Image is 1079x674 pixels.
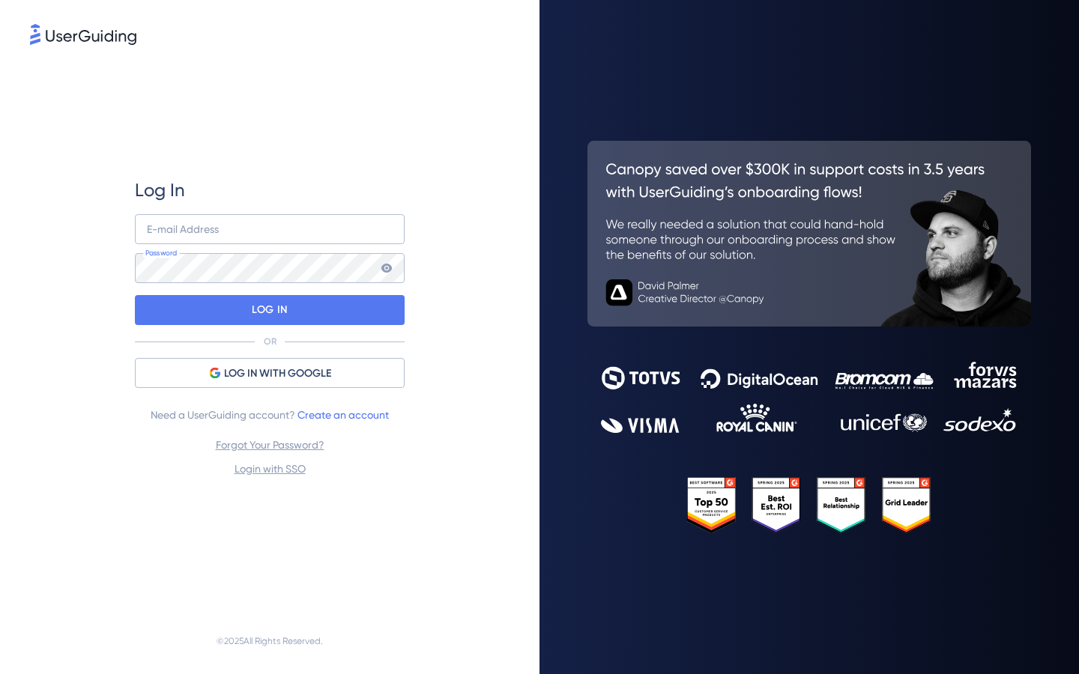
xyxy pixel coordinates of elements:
a: Create an account [297,409,389,421]
img: 26c0aa7c25a843aed4baddd2b5e0fa68.svg [587,141,1031,327]
img: 8faab4ba6bc7696a72372aa768b0286c.svg [30,24,136,45]
a: Forgot Your Password? [216,439,324,451]
span: Log In [135,178,185,202]
a: Login with SSO [235,463,306,475]
p: OR [264,336,276,347]
span: LOG IN WITH GOOGLE [224,365,331,383]
span: Need a UserGuiding account? [151,406,389,424]
img: 25303e33045975176eb484905ab012ff.svg [687,477,931,532]
img: 9302ce2ac39453076f5bc0f2f2ca889b.svg [601,362,1018,433]
input: example@company.com [135,214,405,244]
span: © 2025 All Rights Reserved. [217,632,323,650]
p: LOG IN [252,298,287,322]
